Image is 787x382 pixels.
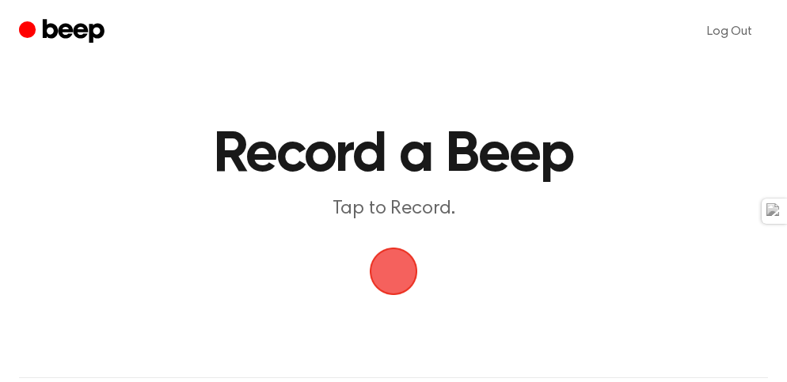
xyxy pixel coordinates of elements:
[370,248,417,295] img: Beep Logo
[171,196,616,222] p: Tap to Record.
[19,17,108,47] a: Beep
[171,127,616,183] h1: Record a Beep
[691,13,768,51] a: Log Out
